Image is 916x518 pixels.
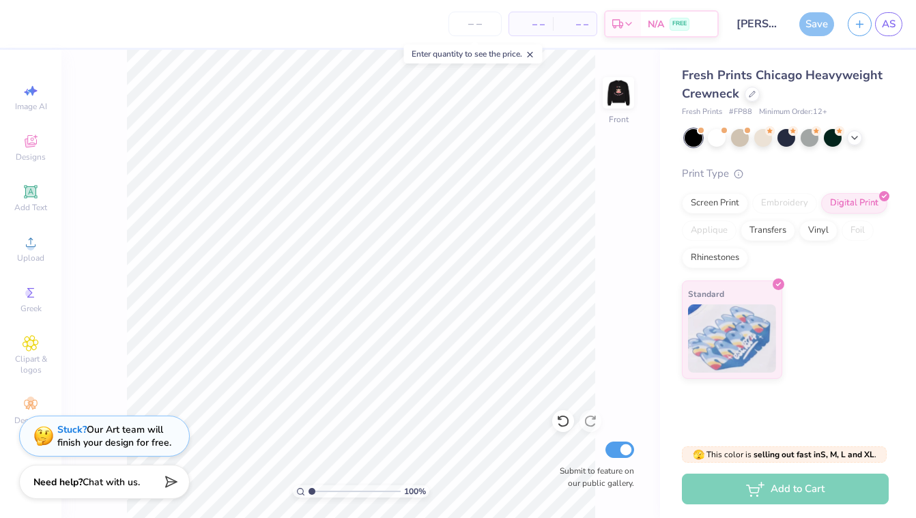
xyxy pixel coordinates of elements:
[15,101,47,112] span: Image AI
[821,193,887,214] div: Digital Print
[726,10,792,38] input: Untitled Design
[20,303,42,314] span: Greek
[404,485,426,498] span: 100 %
[561,17,588,31] span: – –
[404,44,543,63] div: Enter quantity to see the price.
[33,476,83,489] strong: Need help?
[672,19,687,29] span: FREE
[609,113,629,126] div: Front
[57,423,87,436] strong: Stuck?
[17,253,44,263] span: Upload
[648,17,664,31] span: N/A
[693,448,876,461] span: This color is .
[682,106,722,118] span: Fresh Prints
[754,449,874,460] strong: selling out fast in S, M, L and XL
[57,423,171,449] div: Our Art team will finish your design for free.
[605,79,632,106] img: Front
[693,448,704,461] span: 🫣
[741,220,795,241] div: Transfers
[682,220,736,241] div: Applique
[16,152,46,162] span: Designs
[729,106,752,118] span: # FP88
[799,220,838,241] div: Vinyl
[875,12,902,36] a: AS
[552,465,634,489] label: Submit to feature on our public gallery.
[882,16,896,32] span: AS
[14,415,47,426] span: Decorate
[842,220,874,241] div: Foil
[7,354,55,375] span: Clipart & logos
[682,248,748,268] div: Rhinestones
[682,166,889,182] div: Print Type
[688,287,724,301] span: Standard
[682,67,883,102] span: Fresh Prints Chicago Heavyweight Crewneck
[759,106,827,118] span: Minimum Order: 12 +
[688,304,776,373] img: Standard
[448,12,502,36] input: – –
[14,202,47,213] span: Add Text
[83,476,140,489] span: Chat with us.
[517,17,545,31] span: – –
[682,193,748,214] div: Screen Print
[752,193,817,214] div: Embroidery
